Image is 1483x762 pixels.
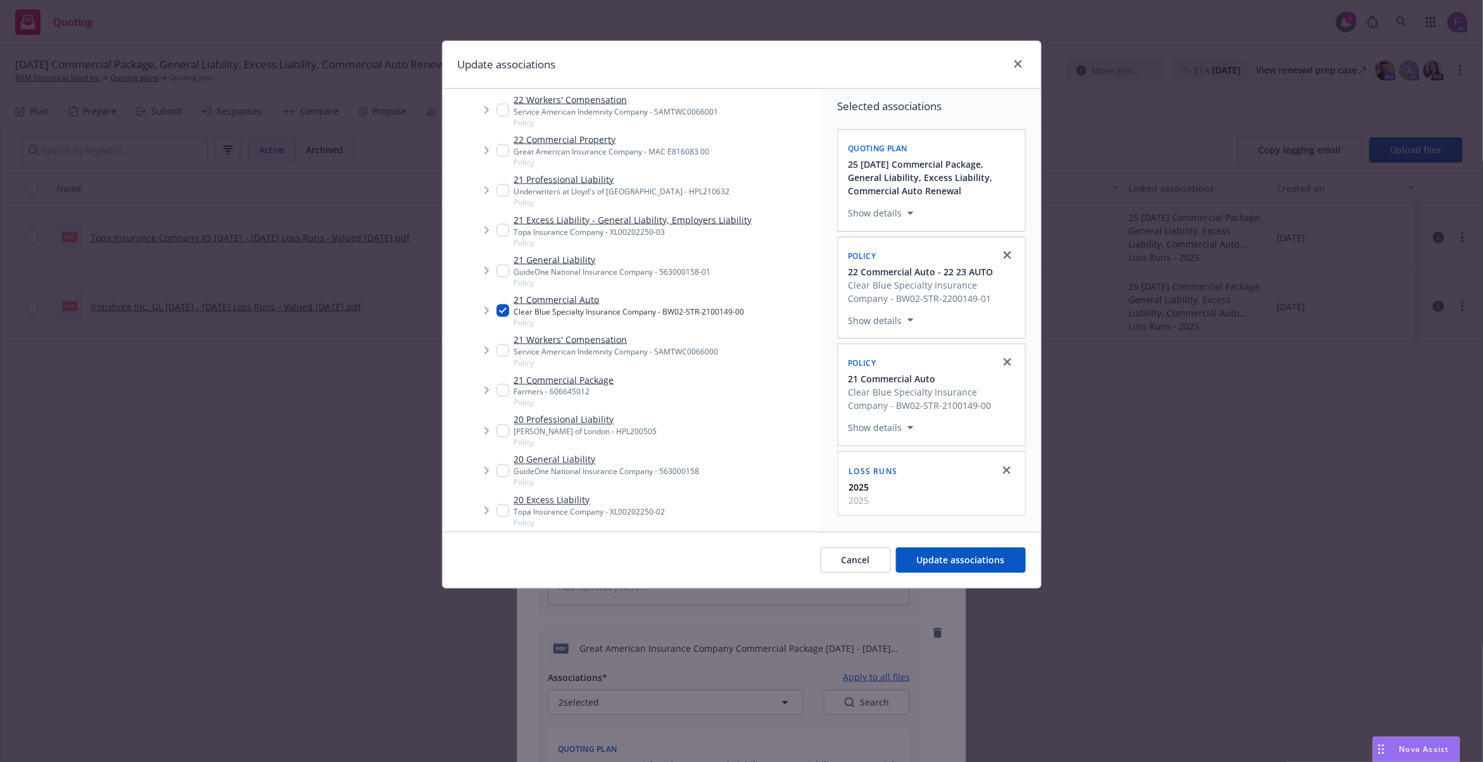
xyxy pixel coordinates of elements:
a: close [1000,354,1015,370]
div: Drag to move [1373,737,1389,761]
div: Topa Insurance Company - XL00202250-03 [514,227,752,237]
a: 22 Workers' Compensation [514,93,719,106]
span: Policy [514,117,719,128]
span: Clear Blue Specialty Insurance Company - BW02-STR-2100149-00 [849,385,1018,412]
a: close [1011,56,1026,72]
strong: 2025 [849,481,869,493]
span: Selected associations [838,99,1026,114]
span: Policy [514,437,657,448]
button: Show details [843,420,919,435]
span: Policy [514,277,711,288]
a: 20 Professional Liability [514,413,657,427]
div: Underwriters at Lloyd's of [GEOGRAPHIC_DATA] - HPL210632 [514,186,730,197]
a: 21 Workers' Compensation [514,333,719,346]
span: Policy [514,358,719,368]
a: 21 Excess Liability - General Liability, Employers Liability [514,213,752,227]
div: Service American Indemnity Company - SAMTWC0066000 [514,346,719,357]
div: [PERSON_NAME] of London - HPL200505 [514,427,657,437]
a: 21 General Liability [514,253,711,266]
button: Update associations [896,547,1026,573]
div: Clear Blue Specialty Insurance Company - BW02-STR-2100149-00 [514,306,745,317]
span: Policy [514,197,730,208]
button: 21 Commercial Auto [849,372,1018,385]
button: Show details [843,313,919,328]
span: Policy [514,157,710,168]
span: Loss Runs [849,466,898,477]
span: Policy [514,518,666,528]
a: 20 Excess Liability [514,494,666,507]
div: Topa Insurance Company - XL00202250-02 [514,507,666,518]
span: Policy [514,477,700,488]
div: GuideOne National Insurance Company - 563000158-01 [514,266,711,277]
span: Policy [514,397,614,408]
span: Update associations [917,554,1005,566]
a: close [999,463,1014,478]
span: Quoting plan [849,143,908,154]
span: Cancel [842,554,870,566]
button: Show details [843,206,919,221]
button: 25 [DATE] Commercial Package, General Liability, Excess Liability, Commercial Auto Renewal [849,158,1018,197]
div: Great American Insurance Company - MAC E816083 00 [514,146,710,157]
a: 21 Professional Liability [514,173,730,186]
a: 21 Commercial Package [514,373,614,387]
span: 2025 [849,494,869,507]
button: Nova Assist [1373,737,1460,762]
span: Policy [849,358,876,368]
div: Service American Indemnity Company - SAMTWC0066001 [514,106,719,117]
div: GuideOne National Insurance Company - 563000158 [514,466,700,477]
span: Policy [849,251,876,261]
span: 22 Commercial Auto - 22 23 AUTO [849,265,994,278]
button: Cancel [821,547,891,573]
span: Policy [514,317,745,328]
button: 22 Commercial Auto - 22 23 AUTO [849,265,1018,278]
span: Clear Blue Specialty Insurance Company - BW02-STR-2200149-01 [849,278,1018,305]
span: Nova Assist [1399,744,1449,754]
div: Farmers - 606645012 [514,387,614,397]
a: 22 Commercial Property [514,133,710,146]
a: 21 Commercial Auto [514,293,745,306]
h1: Update associations [458,56,556,73]
span: 21 Commercial Auto [849,372,936,385]
a: 20 General Liability [514,453,700,466]
span: Policy [514,237,752,248]
a: close [1000,247,1015,263]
